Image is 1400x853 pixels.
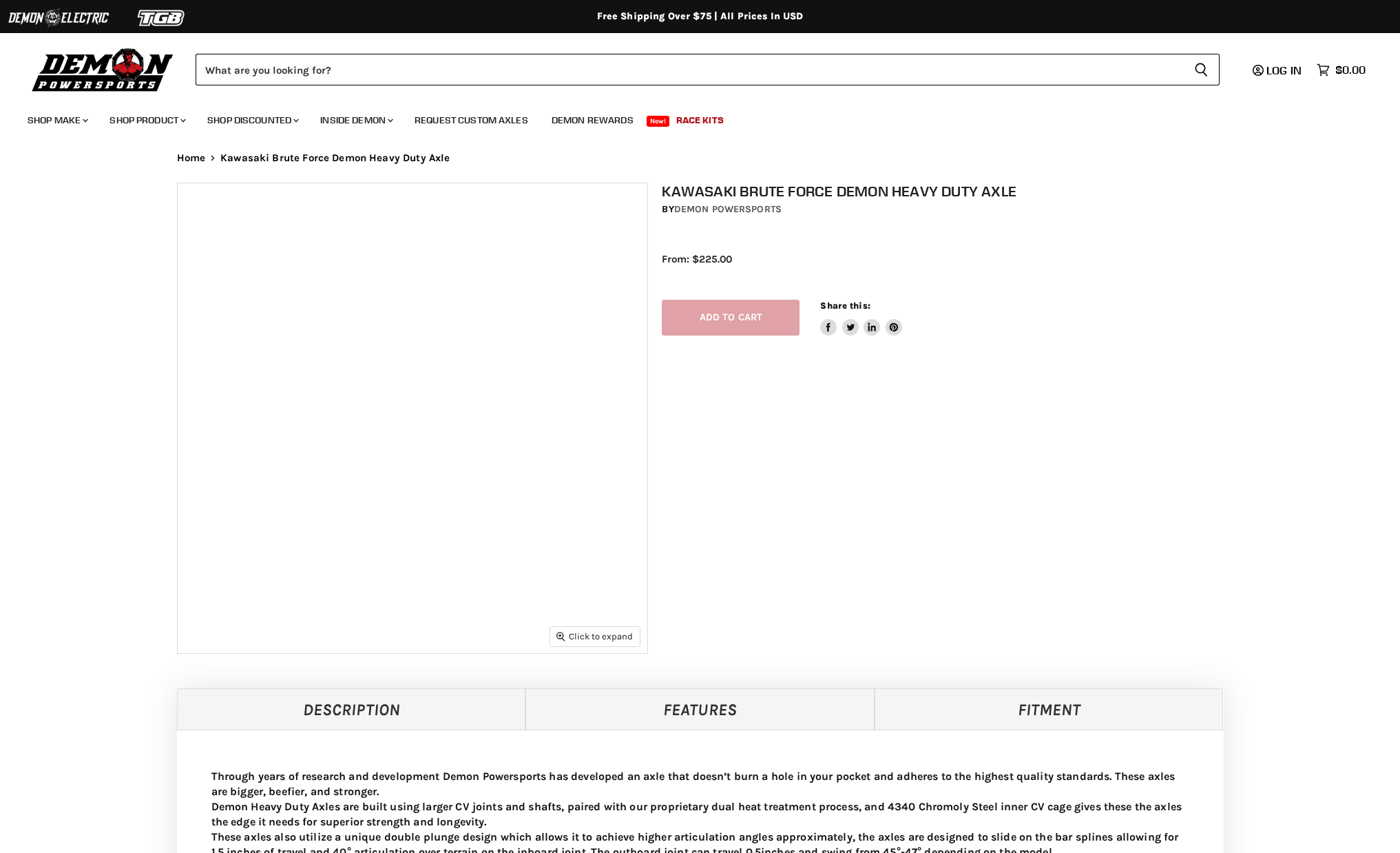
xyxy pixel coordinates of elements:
span: Click to expand [556,631,633,641]
ul: Main menu [17,101,1362,134]
span: New! [647,116,670,127]
span: Log in [1266,63,1302,77]
a: Shop Make [17,106,96,134]
img: Demon Powersports [28,45,178,94]
a: Log in [1246,64,1310,76]
a: Shop Discounted [197,106,307,134]
a: Demon Powersports [674,203,782,215]
a: Inside Demon [310,106,401,134]
nav: Breadcrumbs [149,152,1251,164]
input: Search [196,54,1183,85]
aside: Share this: [820,300,902,336]
div: Free Shipping Over $75 | All Prices In USD [149,10,1251,23]
a: Shop Product [99,106,194,134]
img: Demon Electric Logo 2 [7,5,110,31]
a: Features [525,688,875,730]
span: $0.00 [1335,63,1366,76]
button: Click to expand [550,627,640,646]
form: Product [196,54,1220,85]
img: TGB Logo 2 [110,5,213,31]
div: by [662,202,1237,217]
span: From: $225.00 [662,253,732,265]
a: Demon Rewards [541,106,644,134]
span: Kawasaki Brute Force Demon Heavy Duty Axle [220,152,450,164]
a: Fitment [875,688,1224,730]
button: Search [1183,54,1220,85]
a: $0.00 [1310,60,1372,80]
span: Share this: [820,300,870,311]
a: Description [177,688,526,730]
a: Race Kits [666,106,734,134]
a: Request Custom Axles [404,106,539,134]
h1: Kawasaki Brute Force Demon Heavy Duty Axle [662,183,1237,200]
a: Home [177,152,206,164]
